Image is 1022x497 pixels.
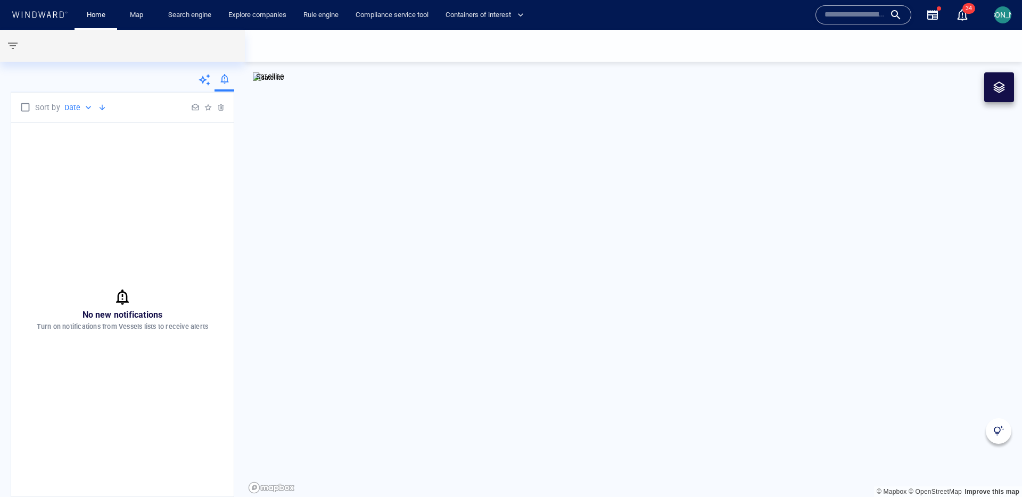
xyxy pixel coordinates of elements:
p: Date [64,101,81,114]
p: Sort by [35,101,60,114]
a: Search engine [164,6,216,24]
div: Date [64,101,94,114]
span: No new notifications [83,310,163,320]
div: Notification center [956,9,969,21]
p: Turn on notifications from Vessels lists to receive alerts [37,322,209,332]
span: Containers of interest [446,9,524,21]
button: [PERSON_NAME] [992,4,1013,26]
button: Map [121,6,155,24]
a: Map [126,6,151,24]
a: Mapbox logo [248,482,295,494]
a: Rule engine [299,6,343,24]
button: Containers of interest [441,6,533,24]
a: Explore companies [224,6,291,24]
img: satellite [253,72,284,83]
a: Mapbox [877,488,906,495]
p: Satellite [256,70,284,83]
button: Home [79,6,113,24]
a: Map feedback [965,488,1019,495]
span: 34 [962,3,975,14]
a: Compliance service tool [351,6,433,24]
button: 34 [950,2,975,28]
a: OpenStreetMap [909,488,962,495]
iframe: To enrich screen reader interactions, please activate Accessibility in Grammarly extension settings [977,449,1014,489]
canvas: Map [245,30,1022,497]
a: Home [83,6,110,24]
